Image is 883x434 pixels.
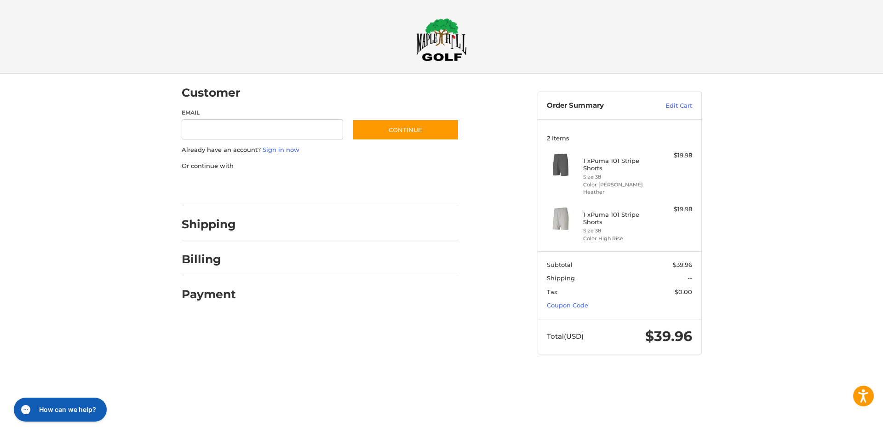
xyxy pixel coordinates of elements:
[547,261,573,268] span: Subtotal
[645,328,692,345] span: $39.96
[182,252,235,266] h2: Billing
[583,227,654,235] li: Size 38
[675,288,692,295] span: $0.00
[807,409,883,434] iframe: Google Customer Reviews
[583,181,654,196] li: Color [PERSON_NAME] Heather
[583,173,654,181] li: Size 38
[182,145,459,155] p: Already have an account?
[583,211,654,226] h4: 1 x Puma 101 Stripe Shorts
[688,274,692,282] span: --
[547,134,692,142] h3: 2 Items
[673,261,692,268] span: $39.96
[334,179,403,196] iframe: PayPal-venmo
[182,162,459,171] p: Or continue with
[583,157,654,172] h4: 1 x Puma 101 Stripe Shorts
[656,151,692,160] div: $19.98
[352,119,459,140] button: Continue
[9,394,109,425] iframe: Gorgias live chat messenger
[182,287,236,301] h2: Payment
[547,274,575,282] span: Shipping
[182,109,344,117] label: Email
[547,301,588,309] a: Coupon Code
[416,18,467,61] img: Maple Hill Golf
[547,101,646,110] h3: Order Summary
[182,86,241,100] h2: Customer
[178,179,247,196] iframe: PayPal-paypal
[263,146,299,153] a: Sign in now
[547,332,584,341] span: Total (USD)
[257,179,326,196] iframe: PayPal-paylater
[182,217,236,231] h2: Shipping
[656,205,692,214] div: $19.98
[646,101,692,110] a: Edit Cart
[583,235,654,243] li: Color High Rise
[547,288,557,295] span: Tax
